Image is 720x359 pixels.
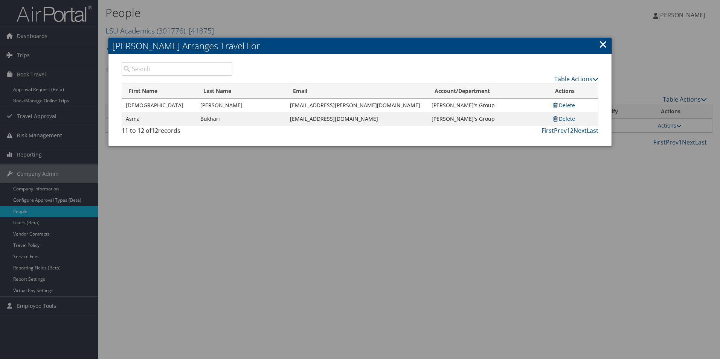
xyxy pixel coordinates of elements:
a: Delete [552,102,575,109]
th: Last Name: activate to sort column ascending [197,84,286,99]
td: [PERSON_NAME] [197,99,286,112]
td: [EMAIL_ADDRESS][DOMAIN_NAME] [286,112,428,126]
a: 2 [570,126,574,135]
a: Close [599,37,607,52]
h2: [PERSON_NAME] Arranges Travel For [108,38,612,54]
td: Bukhari [197,112,286,126]
a: Prev [554,126,567,135]
td: [PERSON_NAME]'s Group [428,99,549,112]
a: First [542,126,554,135]
a: Delete [552,115,575,122]
th: First Name: activate to sort column ascending [122,84,197,99]
a: 1 [567,126,570,135]
span: 12 [151,126,158,135]
td: [PERSON_NAME]'s Group [428,112,549,126]
div: 11 to 12 of records [122,126,232,139]
a: Table Actions [554,75,598,83]
td: [EMAIL_ADDRESS][PERSON_NAME][DOMAIN_NAME] [286,99,428,112]
input: Search [122,62,232,76]
th: Account/Department: activate to sort column ascending [428,84,549,99]
a: Last [587,126,598,135]
td: [DEMOGRAPHIC_DATA] [122,99,197,112]
td: Asma [122,112,197,126]
th: Email: activate to sort column ascending [286,84,428,99]
a: Next [574,126,587,135]
th: Actions [548,84,598,99]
